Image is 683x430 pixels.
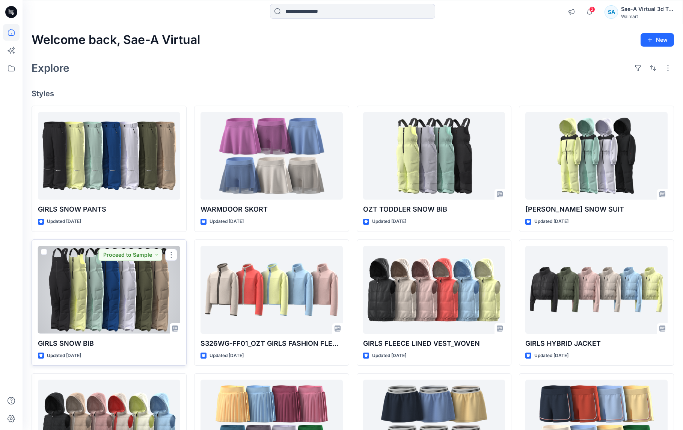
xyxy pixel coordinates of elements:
[372,218,406,226] p: Updated [DATE]
[47,218,81,226] p: Updated [DATE]
[32,89,674,98] h4: Styles
[38,112,180,200] a: GIRLS SNOW PANTS
[534,352,568,360] p: Updated [DATE]
[589,6,595,12] span: 2
[47,352,81,360] p: Updated [DATE]
[210,352,244,360] p: Updated [DATE]
[201,338,343,349] p: S326WG-FF01_OZT GIRLS FASHION FLEECE
[621,5,674,14] div: Sae-A Virtual 3d Team
[534,218,568,226] p: Updated [DATE]
[32,33,200,47] h2: Welcome back, Sae-A Virtual
[32,62,69,74] h2: Explore
[363,204,505,215] p: OZT TODDLER SNOW BIB
[38,338,180,349] p: GIRLS SNOW BIB
[201,112,343,200] a: WARMDOOR SKORT
[210,218,244,226] p: Updated [DATE]
[363,246,505,334] a: GIRLS FLEECE LINED VEST_WOVEN
[525,112,668,200] a: OZT TODDLER SNOW SUIT
[201,246,343,334] a: S326WG-FF01_OZT GIRLS FASHION FLEECE
[641,33,674,47] button: New
[201,204,343,215] p: WARMDOOR SKORT
[372,352,406,360] p: Updated [DATE]
[38,246,180,334] a: GIRLS SNOW BIB
[621,14,674,19] div: Walmart
[363,338,505,349] p: GIRLS FLEECE LINED VEST_WOVEN
[525,246,668,334] a: GIRLS HYBRID JACKET
[363,112,505,200] a: OZT TODDLER SNOW BIB
[38,204,180,215] p: GIRLS SNOW PANTS
[525,338,668,349] p: GIRLS HYBRID JACKET
[605,5,618,19] div: SA
[525,204,668,215] p: [PERSON_NAME] SNOW SUIT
